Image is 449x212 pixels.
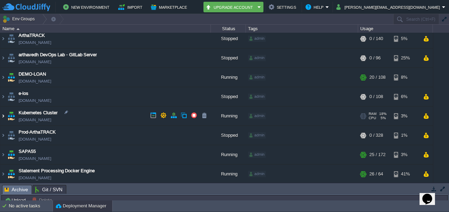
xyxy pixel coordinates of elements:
[248,113,266,119] div: admin
[2,3,50,12] img: CloudJiffy
[9,200,53,212] div: No active tasks
[211,25,246,33] div: Status
[211,29,246,48] div: Stopped
[394,29,417,48] div: 5%
[19,148,36,155] a: SAPA55
[19,90,28,97] a: e-los
[19,58,51,65] a: [DOMAIN_NAME]
[19,32,45,39] a: ArthaTRACK
[19,51,97,58] a: arthavedh DevOps Lab - GitLab Server
[5,185,28,194] span: Archive
[32,197,54,203] button: Delete
[211,87,246,106] div: Stopped
[369,87,383,106] div: 0 / 108
[19,116,51,123] a: [DOMAIN_NAME]
[6,68,16,87] img: AMDAwAAAACH5BAEAAAAALAAAAAABAAEAAAICRAEAOw==
[211,107,246,126] div: Running
[19,97,51,104] a: [DOMAIN_NAME]
[19,155,51,162] a: [DOMAIN_NAME]
[6,87,16,106] img: AMDAwAAAACH5BAEAAAAALAAAAAABAAEAAAICRAEAOw==
[19,167,95,174] a: Statement Processing Docker Engine
[118,3,145,11] button: Import
[336,3,442,11] button: [PERSON_NAME][EMAIL_ADDRESS][DOMAIN_NAME]
[369,68,386,87] div: 20 / 108
[248,94,266,100] div: admin
[394,126,417,145] div: 1%
[19,174,51,181] a: [DOMAIN_NAME]
[19,71,46,78] a: DEMO-LOAN
[6,165,16,184] img: AMDAwAAAACH5BAEAAAAALAAAAAABAAEAAAICRAEAOw==
[248,171,266,177] div: admin
[6,49,16,68] img: AMDAwAAAACH5BAEAAAAALAAAAAABAAEAAAICRAEAOw==
[369,49,381,68] div: 0 / 96
[19,136,51,143] a: [DOMAIN_NAME]
[19,109,58,116] a: Kubernetes Cluster
[211,68,246,87] div: Running
[358,25,433,33] div: Usage
[369,116,376,120] span: CPU
[369,29,383,48] div: 0 / 140
[56,203,106,210] button: Deployment Manager
[5,197,28,203] button: Upload
[19,129,56,136] a: Prod-ArthaTRACK
[16,28,20,30] img: AMDAwAAAACH5BAEAAAAALAAAAAABAAEAAAICRAEAOw==
[151,3,189,11] button: Marketplace
[369,165,383,184] div: 26 / 64
[248,55,266,61] div: admin
[394,49,417,68] div: 25%
[6,107,16,126] img: AMDAwAAAACH5BAEAAAAALAAAAAABAAEAAAICRAEAOw==
[306,3,326,11] button: Help
[19,39,51,46] a: [DOMAIN_NAME]
[369,126,383,145] div: 0 / 328
[248,36,266,42] div: admin
[1,25,210,33] div: Name
[6,145,16,164] img: AMDAwAAAACH5BAEAAAAALAAAAAABAAEAAAICRAEAOw==
[0,126,6,145] img: AMDAwAAAACH5BAEAAAAALAAAAAABAAEAAAICRAEAOw==
[394,165,417,184] div: 41%
[19,78,51,85] a: [DOMAIN_NAME]
[0,107,6,126] img: AMDAwAAAACH5BAEAAAAALAAAAAABAAEAAAICRAEAOw==
[0,87,6,106] img: AMDAwAAAACH5BAEAAAAALAAAAAABAAEAAAICRAEAOw==
[0,29,6,48] img: AMDAwAAAACH5BAEAAAAALAAAAAABAAEAAAICRAEAOw==
[0,145,6,164] img: AMDAwAAAACH5BAEAAAAALAAAAAABAAEAAAICRAEAOw==
[420,184,442,205] iframe: chat widget
[6,29,16,48] img: AMDAwAAAACH5BAEAAAAALAAAAAABAAEAAAICRAEAOw==
[369,112,376,116] span: RAM
[2,14,37,24] button: Env Groups
[206,3,255,11] button: Upgrade Account
[246,25,358,33] div: Tags
[35,185,62,194] span: Git / SVN
[63,3,112,11] button: New Environment
[369,145,386,164] div: 25 / 172
[394,107,417,126] div: 3%
[394,87,417,106] div: 6%
[379,116,386,120] span: 5%
[248,152,266,158] div: admin
[0,165,6,184] img: AMDAwAAAACH5BAEAAAAALAAAAAABAAEAAAICRAEAOw==
[211,49,246,68] div: Stopped
[211,126,246,145] div: Stopped
[211,165,246,184] div: Running
[248,74,266,81] div: admin
[248,132,266,139] div: admin
[394,145,417,164] div: 3%
[211,145,246,164] div: Running
[0,68,6,87] img: AMDAwAAAACH5BAEAAAAALAAAAAABAAEAAAICRAEAOw==
[6,126,16,145] img: AMDAwAAAACH5BAEAAAAALAAAAAABAAEAAAICRAEAOw==
[394,68,417,87] div: 8%
[269,3,298,11] button: Settings
[0,49,6,68] img: AMDAwAAAACH5BAEAAAAALAAAAAABAAEAAAICRAEAOw==
[379,112,387,116] span: 18%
